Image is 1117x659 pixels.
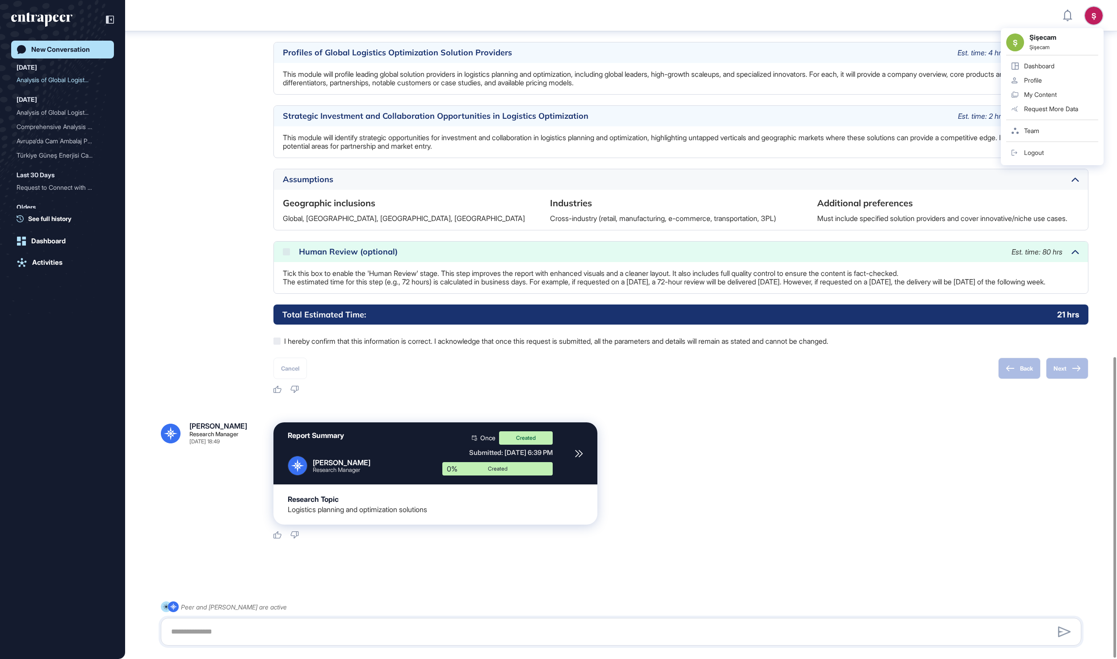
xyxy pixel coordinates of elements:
[1085,7,1103,25] button: Ş
[957,48,1004,57] span: Est. time: 4 hrs
[288,495,339,504] div: Research Topic
[11,41,114,58] a: New Conversation
[299,248,1003,256] div: Human Review (optional)
[817,197,1079,209] h6: Additional preferences
[313,459,370,467] div: [PERSON_NAME]
[288,505,427,514] div: Logistics planning and optimization solutions
[28,214,71,223] span: See full history
[17,94,37,105] div: [DATE]
[283,70,1079,87] p: This module will profile leading global solution providers in logistics planning and optimization...
[11,232,114,250] a: Dashboard
[17,148,109,163] div: Türkiye Güneş Enerjisi Camları Pazarı Analizi: Rekabet, İthalat Etkileri ve Enerji Depolama Tekno...
[17,62,37,73] div: [DATE]
[189,431,239,437] div: Research Manager
[550,197,812,209] h6: Industries
[442,462,470,475] div: 0%
[1057,309,1079,320] p: 21 hrs
[17,148,101,163] div: Türkiye Güneş Enerjisi Ca...
[273,335,1088,347] label: I hereby confirm that this information is correct. I acknowledge that once this request is submit...
[17,202,36,213] div: Olders
[958,112,1004,121] span: Est. time: 2 hrs
[17,105,109,120] div: Analysis of Global Logistics Planning and Optimization Solutions, Use Cases, and Providers
[313,467,370,473] div: Research Manager
[283,214,545,223] p: Global, [GEOGRAPHIC_DATA], [GEOGRAPHIC_DATA], [GEOGRAPHIC_DATA]
[1012,247,1062,256] span: Est. time: 80 hrs
[17,73,109,87] div: Analysis of Global Logistics Planning and Optimization Solutions: Use Cases, Providers, and Marke...
[17,180,109,195] div: Request to Connect with Reese
[480,435,496,441] span: Once
[442,448,553,457] div: Submitted: [DATE] 6:39 PM
[17,73,101,87] div: Analysis of Global Logist...
[17,134,101,148] div: Avrupa'da Cam Ambalaj Paz...
[189,422,247,430] div: [PERSON_NAME]
[31,46,90,54] div: New Conversation
[17,134,109,148] div: Avrupa'da Cam Ambalaj Pazar Analizi: Sektör Kırılımı, Rakip Değerlendirmesi ve 5 Yıl İçin Gelişim...
[17,120,101,134] div: Comprehensive Analysis of...
[283,269,1079,286] p: Tick this box to enable the 'Human Review' stage. This step improves the report with enhanced vis...
[283,49,949,57] div: Profiles of Global Logistics Optimization Solution Providers
[17,105,101,120] div: Analysis of Global Logist...
[550,214,812,223] p: Cross-industry (retail, manufacturing, e-commerce, transportation, 3PL)
[11,13,72,27] div: entrapeer-logo
[817,214,1079,223] p: Must include specified solution providers and cover innovative/niche use cases.
[283,133,1079,150] p: This module will identify strategic opportunities for investment and collaboration in logistics p...
[283,112,949,120] div: Strategic Investment and Collaboration Opportunities in Logistics Optimization
[283,197,545,209] h6: Geographic inclusions
[17,180,101,195] div: Request to Connect with R...
[449,466,546,471] div: Created
[31,237,66,245] div: Dashboard
[288,431,344,440] div: Report Summary
[17,120,109,134] div: Comprehensive Analysis of Global Logistics Planning and Optimization Solutions: Market Trends, Us...
[11,254,114,271] a: Activities
[32,259,63,267] div: Activities
[17,214,114,223] a: See full history
[499,431,553,445] div: Created
[17,170,55,180] div: Last 30 Days
[283,175,1062,184] div: Assumptions
[181,601,287,613] div: Peer and [PERSON_NAME] are active
[189,439,220,444] div: [DATE] 18:49
[282,309,366,320] h6: Total Estimated Time:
